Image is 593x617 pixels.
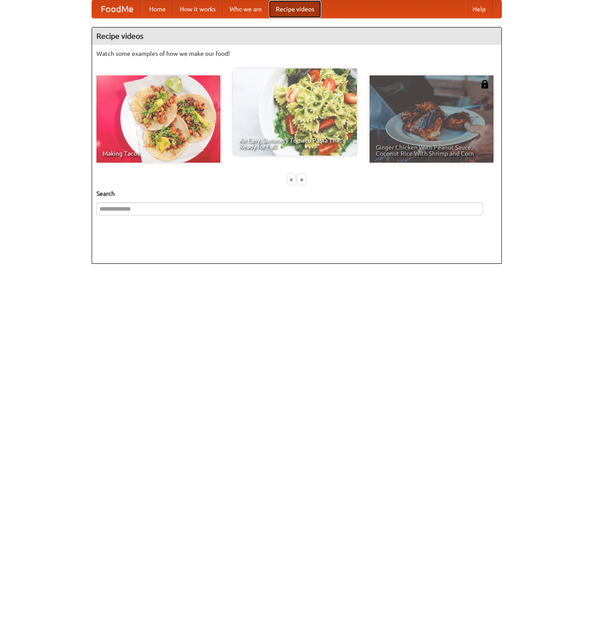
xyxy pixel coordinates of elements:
a: FoodMe [92,0,142,18]
img: 483408.png [480,80,489,89]
a: Recipe videos [269,0,321,18]
a: Making Tacos [96,75,220,163]
div: » [298,174,305,185]
div: « [288,174,295,185]
a: An Easy, Summery Tomato Pasta That's Ready for Fall [233,68,357,156]
span: An Easy, Summery Tomato Pasta That's Ready for Fall [239,137,351,150]
a: Who we are [223,0,269,18]
p: Watch some examples of how we make our food! [96,49,497,58]
a: Help [466,0,493,18]
a: How it works [173,0,223,18]
a: Home [142,0,173,18]
h4: Recipe videos [92,27,501,45]
span: Making Tacos [103,150,214,157]
h5: Search [96,189,497,198]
